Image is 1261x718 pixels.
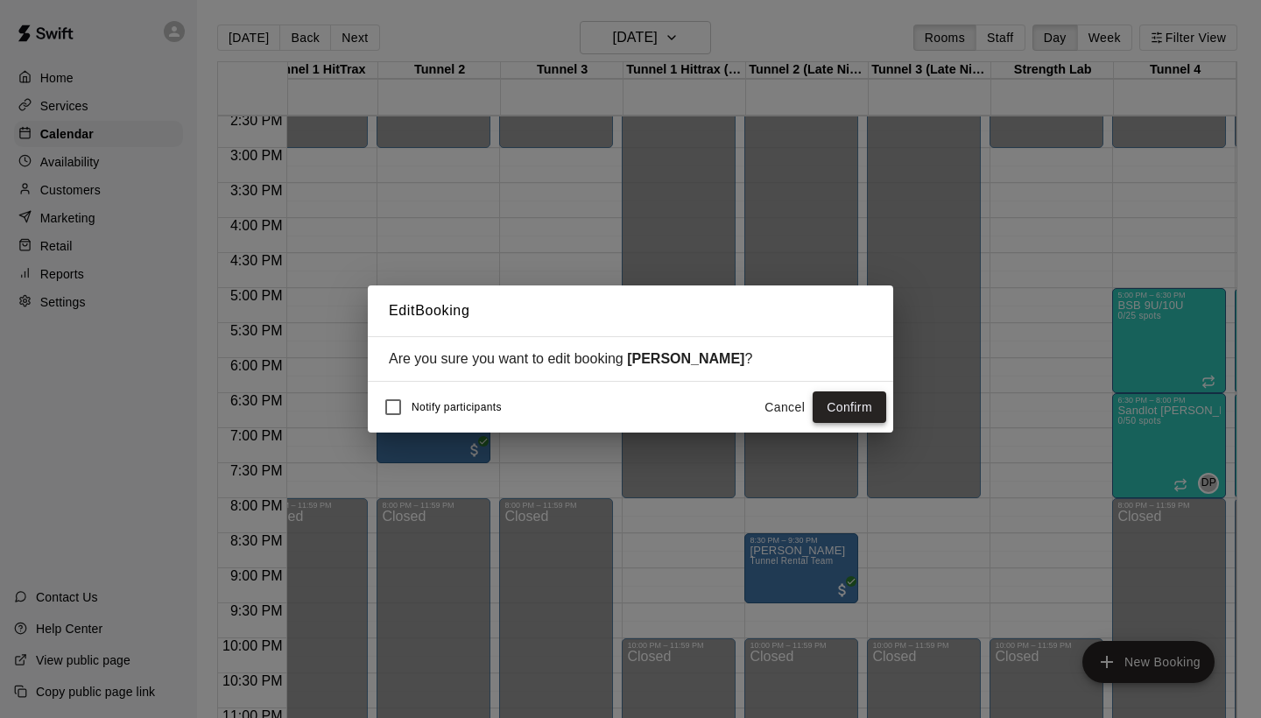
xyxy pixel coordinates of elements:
[627,351,744,366] strong: [PERSON_NAME]
[813,391,886,424] button: Confirm
[412,401,502,413] span: Notify participants
[757,391,813,424] button: Cancel
[389,351,872,367] div: Are you sure you want to edit booking ?
[368,285,893,336] h2: Edit Booking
